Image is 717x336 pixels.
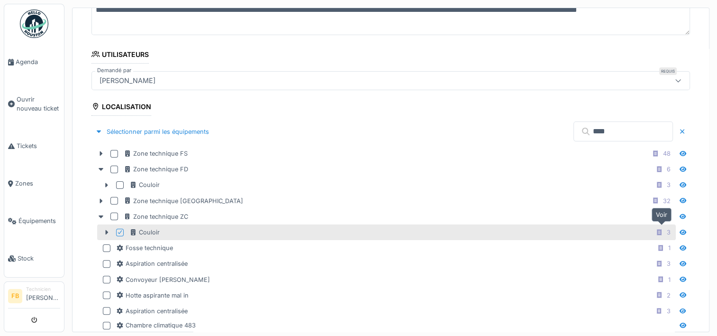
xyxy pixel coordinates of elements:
div: Fosse technique [116,243,173,252]
div: Chambre climatique 483 [116,321,196,330]
div: 32 [663,196,671,205]
a: FB Technicien[PERSON_NAME] [8,286,60,308]
li: FB [8,289,22,303]
div: Technicien [26,286,60,293]
div: Sélectionner parmi les équipements [91,125,213,138]
div: Couloir [129,180,160,189]
div: Utilisateurs [91,47,149,64]
div: Aspiration centralisée [116,307,188,316]
div: Localisation [91,100,151,116]
div: 2 [667,291,671,300]
div: Couloir [129,228,160,237]
div: Zone technique ZC [124,212,188,221]
div: Aspiration centralisée [116,259,188,268]
a: Tickets [4,127,64,165]
a: Équipements [4,202,64,240]
div: Zone technique FS [124,149,188,158]
li: [PERSON_NAME] [26,286,60,306]
div: 3 [667,307,671,316]
span: Zones [15,179,60,188]
div: Requis [659,67,677,75]
label: Demandé par [95,66,133,75]
img: Badge_color-CXgf-gQk.svg [20,9,48,38]
span: Stock [18,254,60,263]
div: 3 [667,180,671,189]
div: Voir [652,208,672,222]
div: 1 [668,243,671,252]
div: Hotte aspirante mal in [116,291,189,300]
div: Zone technique [GEOGRAPHIC_DATA] [124,196,243,205]
div: 1 [668,275,671,284]
a: Agenda [4,43,64,81]
div: 3 [667,228,671,237]
span: Tickets [17,141,60,150]
span: Équipements [18,216,60,225]
a: Ouvrir nouveau ticket [4,81,64,127]
a: Zones [4,165,64,202]
div: 3 [667,259,671,268]
a: Stock [4,240,64,277]
div: Convoyeur [PERSON_NAME] [116,275,210,284]
span: Ouvrir nouveau ticket [17,95,60,113]
div: 6 [667,165,671,174]
span: Agenda [16,57,60,66]
div: [PERSON_NAME] [96,75,159,86]
div: Zone technique FD [124,165,188,174]
div: 48 [663,149,671,158]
